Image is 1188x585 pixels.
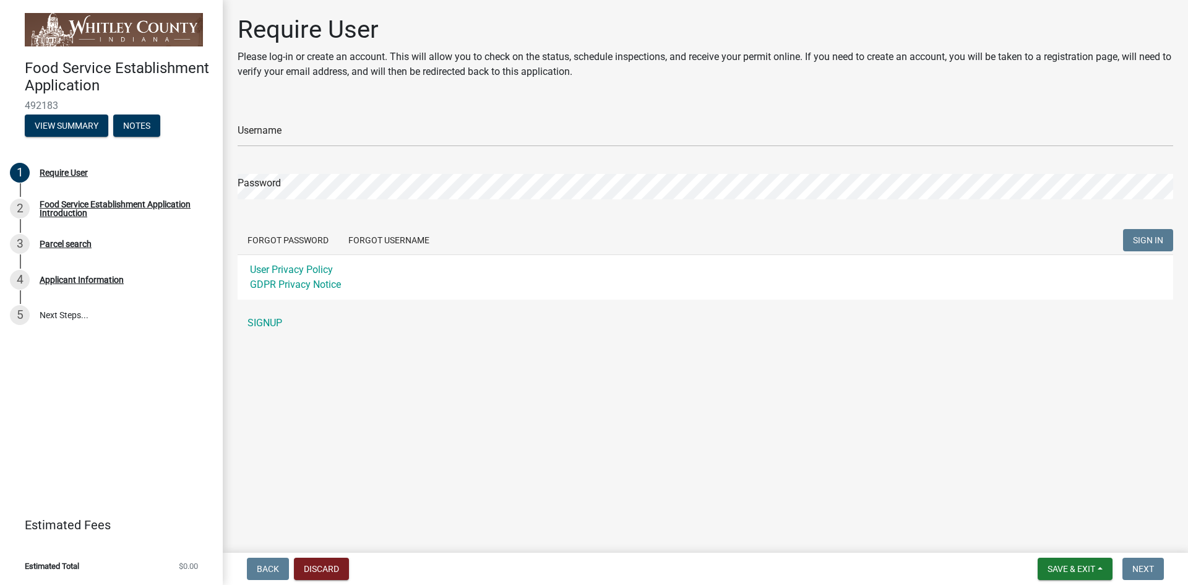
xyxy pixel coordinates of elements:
[10,513,203,537] a: Estimated Fees
[10,234,30,254] div: 3
[1133,235,1163,245] span: SIGN IN
[10,270,30,290] div: 4
[40,240,92,248] div: Parcel search
[238,311,1173,336] a: SIGNUP
[1038,558,1113,580] button: Save & Exit
[40,168,88,177] div: Require User
[257,564,279,574] span: Back
[1123,229,1173,251] button: SIGN IN
[113,115,160,137] button: Notes
[25,562,79,570] span: Estimated Total
[25,100,198,111] span: 492183
[40,200,203,217] div: Food Service Establishment Application Introduction
[250,264,333,275] a: User Privacy Policy
[238,50,1173,79] p: Please log-in or create an account. This will allow you to check on the status, schedule inspecti...
[10,305,30,325] div: 5
[40,275,124,284] div: Applicant Information
[294,558,349,580] button: Discard
[25,13,203,46] img: Whitley County, Indiana
[25,121,108,131] wm-modal-confirm: Summary
[113,121,160,131] wm-modal-confirm: Notes
[10,199,30,219] div: 2
[238,15,1173,45] h1: Require User
[1048,564,1095,574] span: Save & Exit
[1132,564,1154,574] span: Next
[338,229,439,251] button: Forgot Username
[250,279,341,290] a: GDPR Privacy Notice
[179,562,198,570] span: $0.00
[238,229,338,251] button: Forgot Password
[10,163,30,183] div: 1
[247,558,289,580] button: Back
[25,115,108,137] button: View Summary
[1122,558,1164,580] button: Next
[25,59,213,95] h4: Food Service Establishment Application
